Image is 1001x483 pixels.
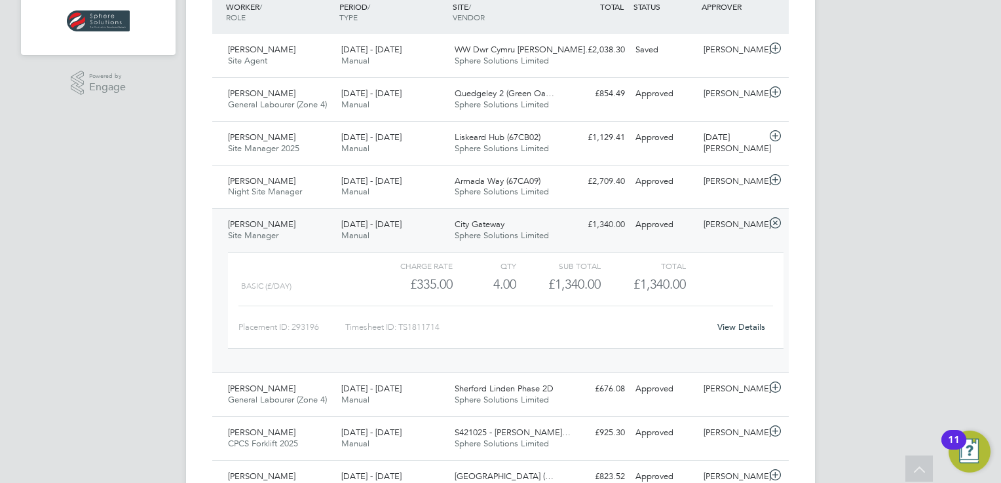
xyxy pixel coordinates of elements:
[698,127,766,160] div: [DATE][PERSON_NAME]
[698,214,766,236] div: [PERSON_NAME]
[238,317,345,338] div: Placement ID: 293196
[455,55,549,66] span: Sphere Solutions Limited
[630,378,698,400] div: Approved
[228,230,278,241] span: Site Manager
[455,427,571,438] span: S421025 - [PERSON_NAME]…
[698,39,766,61] div: [PERSON_NAME]
[341,186,369,197] span: Manual
[341,427,402,438] span: [DATE] - [DATE]
[455,383,554,394] span: Sherford Linden Phase 2D
[228,383,295,394] span: [PERSON_NAME]
[600,1,624,12] span: TOTAL
[259,1,262,12] span: /
[228,175,295,187] span: [PERSON_NAME]
[228,99,327,110] span: General Labourer (Zone 4)
[698,378,766,400] div: [PERSON_NAME]
[368,258,453,274] div: Charge rate
[341,99,369,110] span: Manual
[948,440,960,457] div: 11
[455,99,549,110] span: Sphere Solutions Limited
[228,438,298,449] span: CPCS Forklift 2025
[455,471,554,482] span: [GEOGRAPHIC_DATA] (…
[601,258,685,274] div: Total
[562,127,630,149] div: £1,129.41
[630,214,698,236] div: Approved
[341,394,369,405] span: Manual
[341,88,402,99] span: [DATE] - [DATE]
[949,431,991,473] button: Open Resource Center, 11 new notifications
[562,171,630,192] div: £2,709.40
[228,132,295,143] span: [PERSON_NAME]
[341,471,402,482] span: [DATE] - [DATE]
[562,378,630,400] div: £676.08
[228,55,267,66] span: Site Agent
[630,171,698,192] div: Approved
[455,230,549,241] span: Sphere Solutions Limited
[228,186,302,197] span: Night Site Manager
[341,44,402,55] span: [DATE] - [DATE]
[633,276,686,292] span: £1,340.00
[89,82,126,93] span: Engage
[37,10,160,31] a: Go to home page
[341,219,402,230] span: [DATE] - [DATE]
[455,438,549,449] span: Sphere Solutions Limited
[228,44,295,55] span: [PERSON_NAME]
[228,471,295,482] span: [PERSON_NAME]
[228,88,295,99] span: [PERSON_NAME]
[455,394,549,405] span: Sphere Solutions Limited
[516,258,601,274] div: Sub Total
[453,258,516,274] div: QTY
[453,12,485,22] span: VENDOR
[516,274,601,295] div: £1,340.00
[226,12,246,22] span: ROLE
[630,127,698,149] div: Approved
[241,281,292,291] span: Basic (£/day)
[468,1,471,12] span: /
[71,71,126,96] a: Powered byEngage
[630,422,698,444] div: Approved
[345,317,709,338] div: Timesheet ID: TS1811714
[341,230,369,241] span: Manual
[228,219,295,230] span: [PERSON_NAME]
[455,88,554,99] span: Quedgeley 2 (Green Oa…
[228,143,299,154] span: Site Manager 2025
[228,394,327,405] span: General Labourer (Zone 4)
[455,143,549,154] span: Sphere Solutions Limited
[89,71,126,82] span: Powered by
[455,175,540,187] span: Armada Way (67CA09)
[341,55,369,66] span: Manual
[562,422,630,444] div: £925.30
[562,39,630,61] div: £2,038.30
[698,422,766,444] div: [PERSON_NAME]
[630,39,698,61] div: Saved
[341,175,402,187] span: [DATE] - [DATE]
[368,274,453,295] div: £335.00
[698,83,766,105] div: [PERSON_NAME]
[455,219,504,230] span: City Gateway
[455,44,594,55] span: WW Dwr Cymru [PERSON_NAME]…
[341,438,369,449] span: Manual
[341,383,402,394] span: [DATE] - [DATE]
[228,427,295,438] span: [PERSON_NAME]
[698,171,766,192] div: [PERSON_NAME]
[341,132,402,143] span: [DATE] - [DATE]
[717,321,765,332] a: View Details
[630,83,698,105] div: Approved
[455,132,540,143] span: Liskeard Hub (67CB02)
[341,143,369,154] span: Manual
[339,12,358,22] span: TYPE
[562,83,630,105] div: £854.49
[562,214,630,236] div: £1,340.00
[368,1,370,12] span: /
[67,10,130,31] img: spheresolutions-logo-retina.png
[453,274,516,295] div: 4.00
[455,186,549,197] span: Sphere Solutions Limited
